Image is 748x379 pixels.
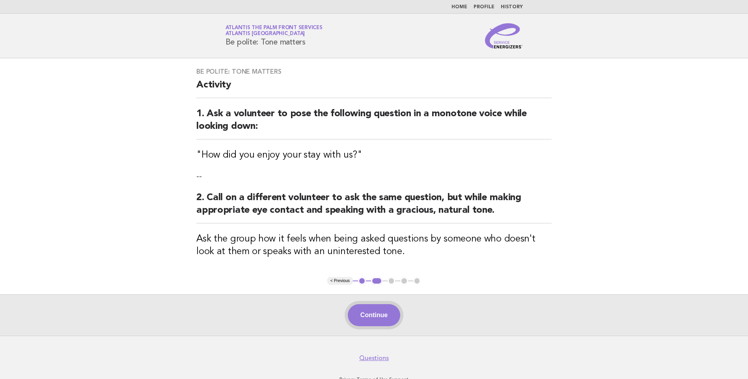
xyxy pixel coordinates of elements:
[196,149,552,162] h3: "How did you enjoy your stay with us?"
[226,32,305,37] span: Atlantis [GEOGRAPHIC_DATA]
[196,79,552,98] h2: Activity
[451,5,467,9] a: Home
[226,26,323,46] h1: Be polite: Tone matters
[196,108,552,139] h2: 1. Ask a volunteer to pose the following question in a monotone voice while looking down:
[327,277,353,285] button: < Previous
[371,277,382,285] button: 2
[474,5,494,9] a: Profile
[196,191,552,223] h2: 2. Call on a different volunteer to ask the same question, but while making appropriate eye conta...
[485,23,523,48] img: Service Energizers
[226,25,323,36] a: Atlantis The Palm Front ServicesAtlantis [GEOGRAPHIC_DATA]
[358,277,366,285] button: 1
[196,68,552,76] h3: Be polite: Tone matters
[359,354,389,362] a: Questions
[196,171,552,182] p: --
[501,5,523,9] a: History
[196,233,552,258] h3: Ask the group how it feels when being asked questions by someone who doesn't look at them or spea...
[348,304,400,326] button: Continue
